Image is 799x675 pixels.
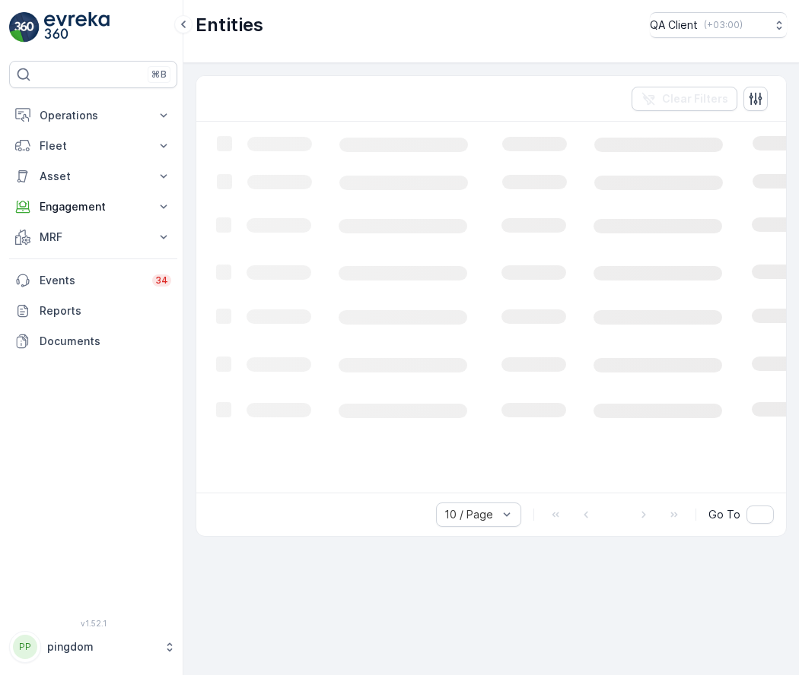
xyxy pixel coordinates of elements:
p: Asset [40,169,147,184]
p: Operations [40,108,147,123]
p: Fleet [40,138,147,154]
button: Operations [9,100,177,131]
div: PP [13,635,37,659]
p: Events [40,273,143,288]
span: Go To [708,507,740,522]
button: Asset [9,161,177,192]
a: Documents [9,326,177,357]
p: ⌘B [151,68,167,81]
p: Engagement [40,199,147,214]
img: logo_light-DOdMpM7g.png [44,12,110,43]
p: QA Client [650,17,698,33]
p: Clear Filters [662,91,728,106]
button: QA Client(+03:00) [650,12,787,38]
span: v 1.52.1 [9,619,177,628]
button: PPpingdom [9,631,177,663]
p: MRF [40,230,147,245]
button: Clear Filters [632,87,737,111]
p: Reports [40,303,171,318]
p: Documents [40,334,171,349]
p: 34 [155,274,168,287]
button: MRF [9,222,177,252]
a: Reports [9,296,177,326]
p: ( +03:00 ) [704,19,743,31]
a: Events34 [9,265,177,296]
img: logo [9,12,40,43]
p: Entities [196,13,263,37]
button: Engagement [9,192,177,222]
button: Fleet [9,131,177,161]
p: pingdom [47,639,156,654]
